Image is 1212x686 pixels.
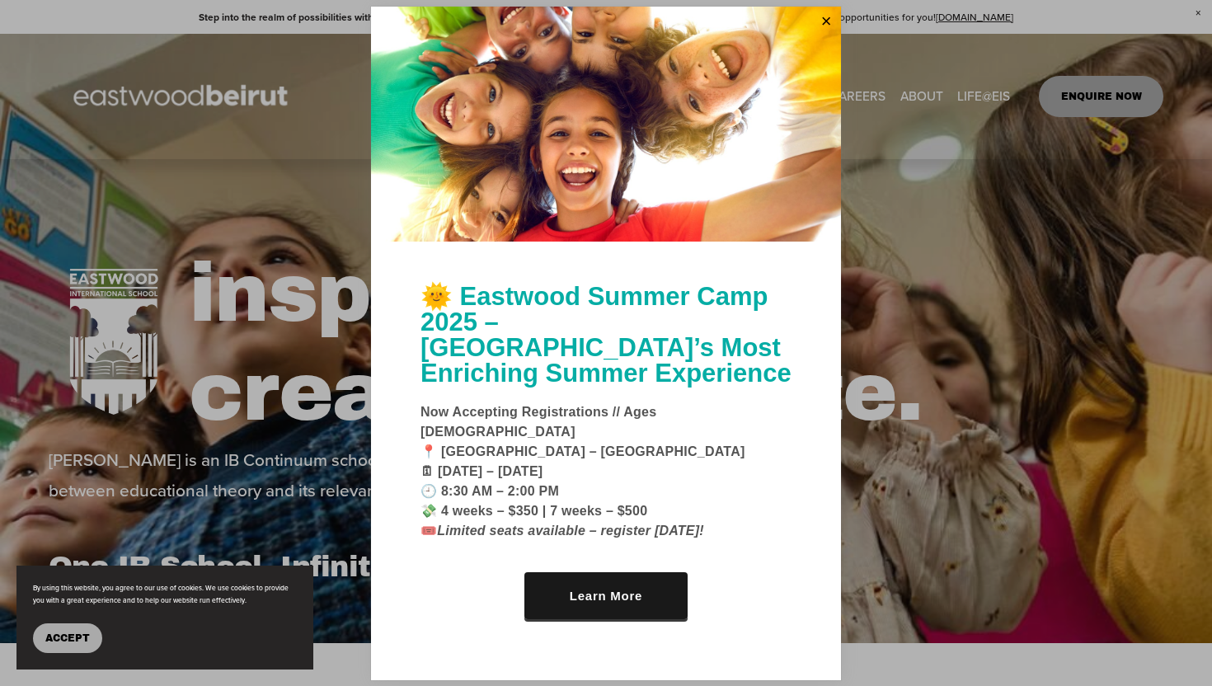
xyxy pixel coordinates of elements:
button: Accept [33,623,102,653]
em: Limited seats available – register [DATE]! [437,524,704,538]
a: Learn More [524,572,688,619]
p: By using this website, you agree to our use of cookies. We use cookies to provide you with a grea... [33,582,297,608]
span: Accept [45,632,90,644]
a: Close [814,9,839,35]
h1: 🌞 Eastwood Summer Camp 2025 – [GEOGRAPHIC_DATA]’s Most Enriching Summer Experience [420,284,792,386]
section: Cookie banner [16,566,313,670]
strong: Now Accepting Registrations // Ages [DEMOGRAPHIC_DATA] 📍 [GEOGRAPHIC_DATA] – [GEOGRAPHIC_DATA] 🗓 ... [420,405,745,538]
